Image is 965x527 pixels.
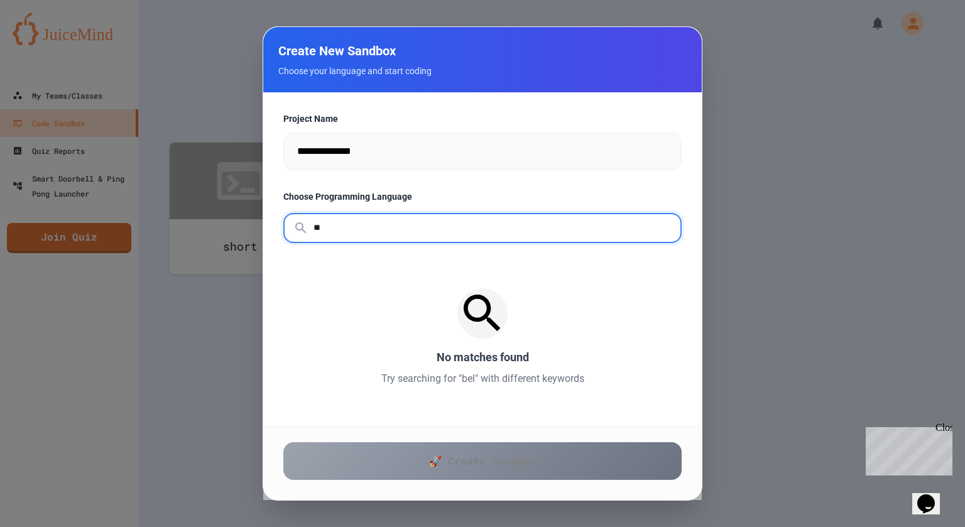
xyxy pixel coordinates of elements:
iframe: chat widget [912,477,952,514]
label: Project Name [283,112,682,125]
span: 🚀 Create Sandbox [429,454,536,469]
h3: No matches found [283,349,682,366]
p: Try searching for " bel " with different keywords [283,371,682,386]
iframe: chat widget [861,422,952,475]
h2: Create New Sandbox [278,42,687,60]
p: Choose your language and start coding [278,65,687,77]
label: Choose Programming Language [283,190,682,203]
div: Chat with us now!Close [5,5,87,80]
